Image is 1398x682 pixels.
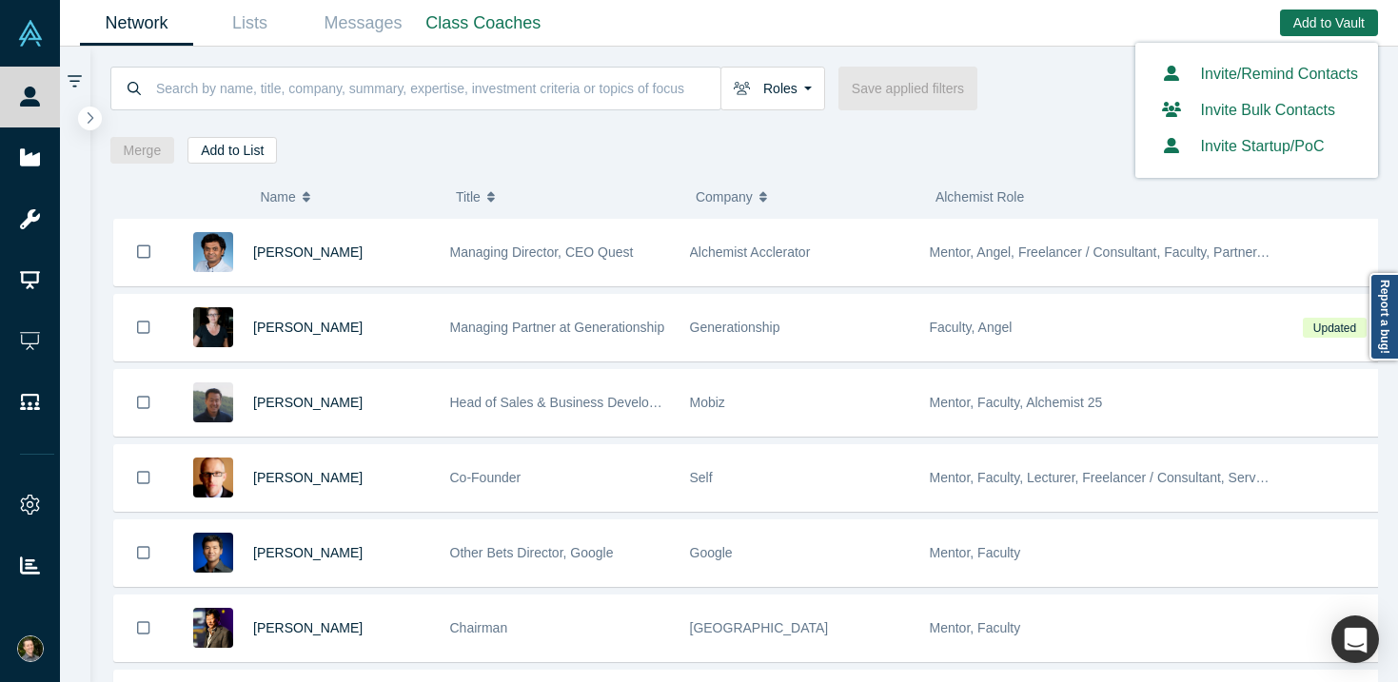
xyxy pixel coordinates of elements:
button: Company [696,177,916,217]
button: Bookmark [114,295,173,360]
button: Bookmark [114,520,173,586]
a: [PERSON_NAME] [253,395,363,410]
button: Invite Bulk Contacts [1155,99,1335,122]
span: Updated [1303,318,1366,338]
span: Company [696,177,753,217]
span: Generationship [690,320,780,335]
button: Bookmark [114,219,173,285]
span: Mentor, Faculty, Alchemist 25 [930,395,1103,410]
a: [PERSON_NAME] [253,320,363,335]
button: Name [260,177,436,217]
span: Alchemist Role [935,189,1024,205]
a: Class Coaches [420,1,547,46]
button: Bookmark [114,370,173,436]
img: Robert Winder's Profile Image [193,458,233,497]
a: [PERSON_NAME] [253,545,363,560]
span: Mentor, Faculty [930,545,1021,560]
span: Managing Partner at Generationship [450,320,665,335]
img: Alchemist Vault Logo [17,20,44,47]
span: Alchemist Acclerator [690,244,811,260]
span: Title [456,177,481,217]
span: Head of Sales & Business Development (interim) [450,395,738,410]
span: Co-Founder [450,470,522,485]
span: Name [260,177,295,217]
a: Lists [193,1,306,46]
a: [PERSON_NAME] [253,620,363,635]
a: Invite/Remind Contacts [1155,66,1358,82]
a: Report a bug! [1369,273,1398,360]
button: Add to List [187,137,277,164]
span: Mobiz [690,395,725,410]
span: Managing Director, CEO Quest [450,244,634,260]
img: Michael Chang's Profile Image [193,382,233,422]
a: Messages [306,1,420,46]
img: Rachel Chalmers's Profile Image [193,307,233,347]
button: Title [456,177,676,217]
img: Ido Sarig's Account [17,635,44,662]
button: Merge [110,137,175,164]
img: Gnani Palanikumar's Profile Image [193,232,233,272]
button: Add to Vault [1280,10,1378,36]
span: Other Bets Director, Google [450,545,614,560]
a: [PERSON_NAME] [253,244,363,260]
button: Save applied filters [838,67,977,110]
span: Chairman [450,620,508,635]
span: Mentor, Angel, Freelancer / Consultant, Faculty, Partner, Lecturer, VC [930,244,1338,260]
button: Bookmark [114,445,173,511]
button: Invite Startup/PoC [1155,135,1325,158]
button: Roles [720,67,825,110]
span: Mentor, Faculty [930,620,1021,635]
span: Google [690,545,733,560]
button: Bookmark [114,595,173,661]
img: Timothy Chou's Profile Image [193,608,233,648]
a: Network [80,1,193,46]
input: Search by name, title, company, summary, expertise, investment criteria or topics of focus [154,66,720,110]
a: [PERSON_NAME] [253,470,363,485]
img: Steven Kan's Profile Image [193,533,233,573]
span: Self [690,470,713,485]
span: [GEOGRAPHIC_DATA] [690,620,829,635]
span: Faculty, Angel [930,320,1013,335]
